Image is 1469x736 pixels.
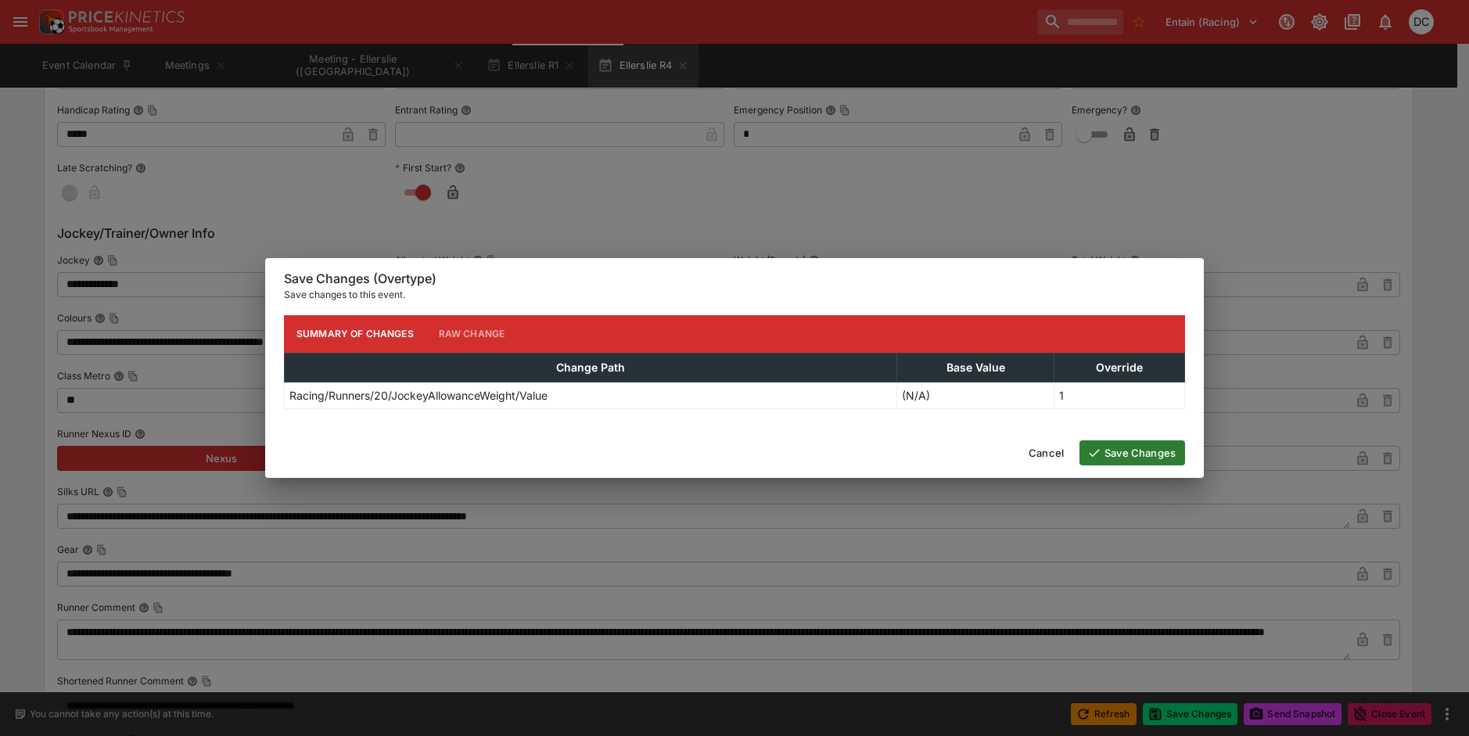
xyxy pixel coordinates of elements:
[897,382,1054,408] td: (N/A)
[284,315,426,353] button: Summary of Changes
[426,315,518,353] button: Raw Change
[289,387,548,404] p: Racing/Runners/20/JockeyAllowanceWeight/Value
[285,353,897,382] th: Change Path
[284,287,1185,303] p: Save changes to this event.
[1079,440,1185,465] button: Save Changes
[1054,353,1185,382] th: Override
[284,271,1185,287] h6: Save Changes (Overtype)
[1019,440,1073,465] button: Cancel
[1054,382,1185,408] td: 1
[897,353,1054,382] th: Base Value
